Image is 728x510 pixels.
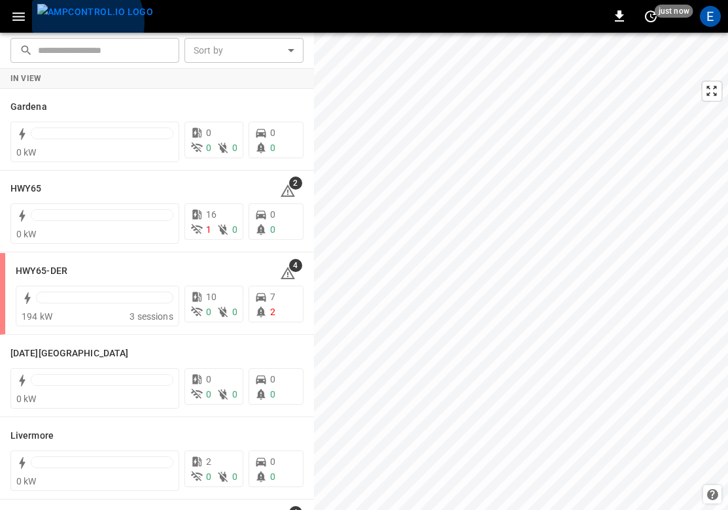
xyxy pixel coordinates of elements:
[232,307,237,317] span: 0
[206,143,211,153] span: 0
[270,389,275,399] span: 0
[270,224,275,235] span: 0
[270,471,275,482] span: 0
[270,307,275,317] span: 2
[10,74,42,83] strong: In View
[16,147,37,158] span: 0 kW
[314,33,728,510] canvas: Map
[10,100,47,114] h6: Gardena
[270,374,275,384] span: 0
[10,182,42,196] h6: HWY65
[16,394,37,404] span: 0 kW
[206,374,211,384] span: 0
[130,311,173,322] span: 3 sessions
[640,6,661,27] button: set refresh interval
[206,307,211,317] span: 0
[206,224,211,235] span: 1
[232,143,237,153] span: 0
[270,456,275,467] span: 0
[270,127,275,138] span: 0
[206,209,217,220] span: 16
[22,311,52,322] span: 194 kW
[10,347,128,361] h6: Karma Center
[10,429,54,443] h6: Livermore
[37,4,153,20] img: ampcontrol.io logo
[232,389,237,399] span: 0
[270,143,275,153] span: 0
[206,471,211,482] span: 0
[206,456,211,467] span: 2
[16,229,37,239] span: 0 kW
[206,389,211,399] span: 0
[232,224,237,235] span: 0
[270,209,275,220] span: 0
[700,6,721,27] div: profile-icon
[289,259,302,272] span: 4
[232,471,237,482] span: 0
[655,5,693,18] span: just now
[289,177,302,190] span: 2
[206,292,217,302] span: 10
[16,476,37,486] span: 0 kW
[206,127,211,138] span: 0
[16,264,67,279] h6: HWY65-DER
[270,292,275,302] span: 7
